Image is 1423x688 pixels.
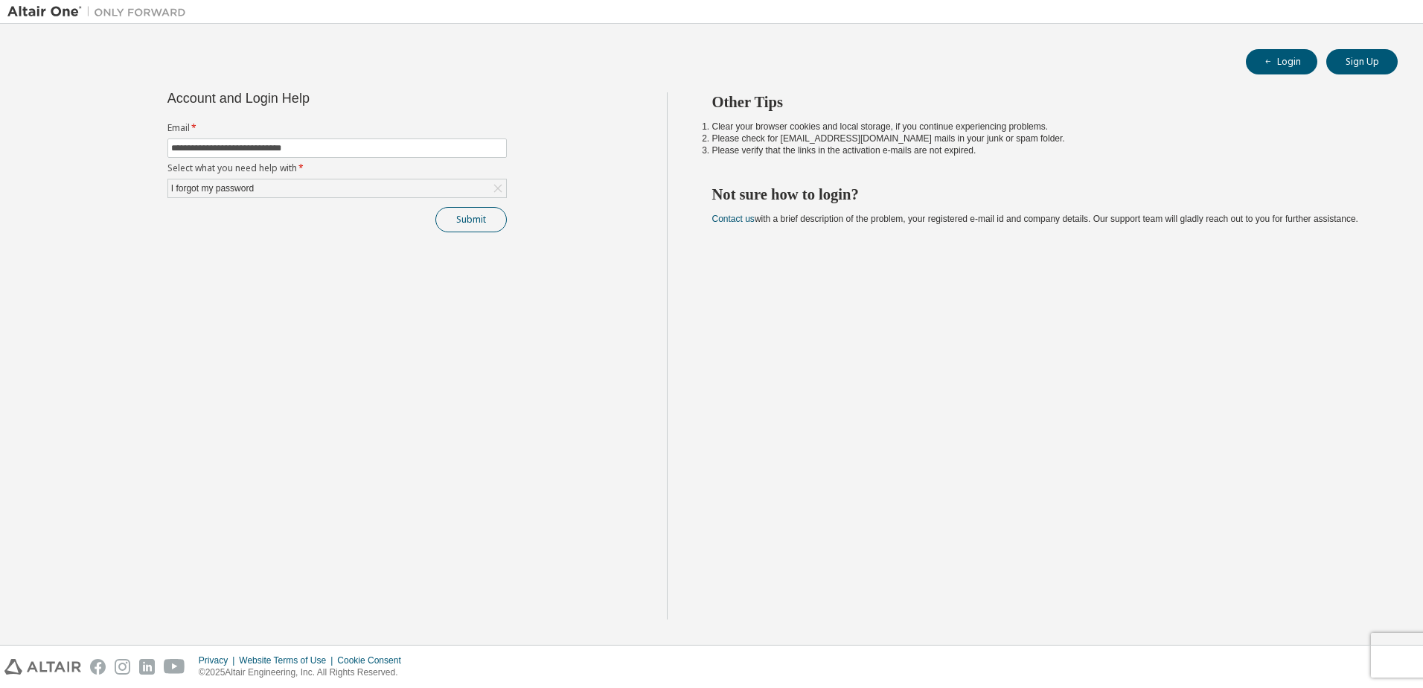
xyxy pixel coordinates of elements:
[90,659,106,675] img: facebook.svg
[164,659,185,675] img: youtube.svg
[169,180,256,197] div: I forgot my password
[712,133,1372,144] li: Please check for [EMAIL_ADDRESS][DOMAIN_NAME] mails in your junk or spam folder.
[167,92,439,104] div: Account and Login Help
[337,654,409,666] div: Cookie Consent
[712,185,1372,204] h2: Not sure how to login?
[712,92,1372,112] h2: Other Tips
[712,144,1372,156] li: Please verify that the links in the activation e-mails are not expired.
[1246,49,1317,74] button: Login
[167,162,507,174] label: Select what you need help with
[7,4,194,19] img: Altair One
[139,659,155,675] img: linkedin.svg
[4,659,81,675] img: altair_logo.svg
[167,122,507,134] label: Email
[712,121,1372,133] li: Clear your browser cookies and local storage, if you continue experiencing problems.
[712,214,755,224] a: Contact us
[199,654,239,666] div: Privacy
[199,666,410,679] p: © 2025 Altair Engineering, Inc. All Rights Reserved.
[435,207,507,232] button: Submit
[1326,49,1398,74] button: Sign Up
[712,214,1358,224] span: with a brief description of the problem, your registered e-mail id and company details. Our suppo...
[239,654,337,666] div: Website Terms of Use
[168,179,506,197] div: I forgot my password
[115,659,130,675] img: instagram.svg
